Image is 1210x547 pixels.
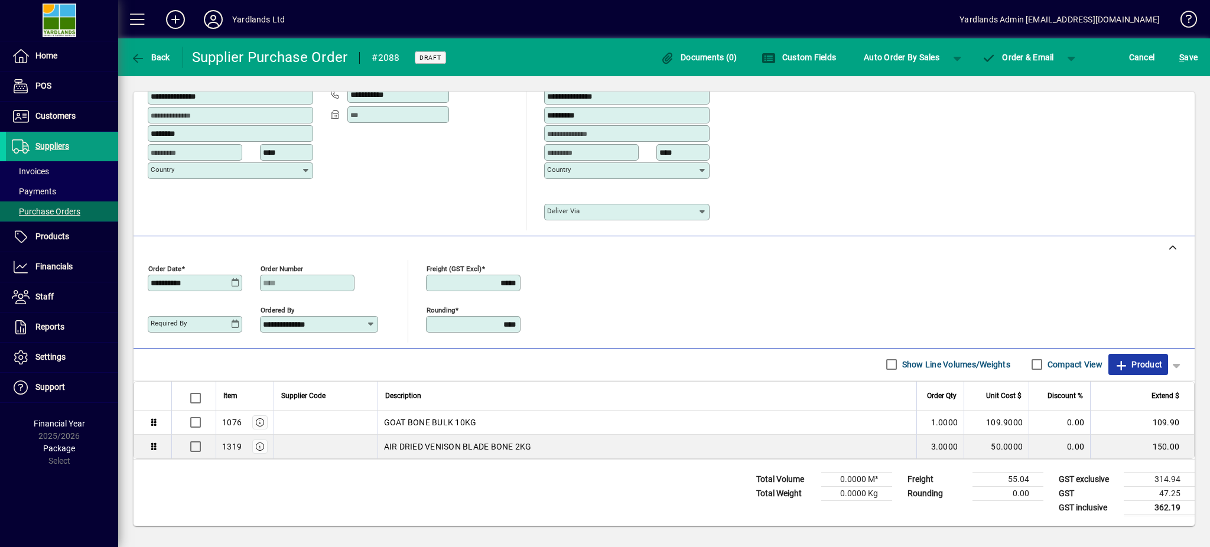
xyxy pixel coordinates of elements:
[118,47,183,68] app-page-header-button: Back
[148,264,181,272] mat-label: Order date
[35,141,69,151] span: Suppliers
[1108,354,1168,375] button: Product
[759,47,839,68] button: Custom Fields
[151,319,187,327] mat-label: Required by
[6,373,118,402] a: Support
[419,54,441,61] span: Draft
[1048,389,1083,402] span: Discount %
[1029,411,1090,435] td: 0.00
[35,81,51,90] span: POS
[35,292,54,301] span: Staff
[927,389,957,402] span: Order Qty
[750,472,821,486] td: Total Volume
[986,389,1022,402] span: Unit Cost $
[6,102,118,131] a: Customers
[1176,47,1201,68] button: Save
[1053,472,1124,486] td: GST exclusive
[427,305,455,314] mat-label: Rounding
[385,389,421,402] span: Description
[6,71,118,101] a: POS
[964,435,1029,458] td: 50.0000
[35,382,65,392] span: Support
[192,48,348,67] div: Supplier Purchase Order
[976,47,1060,68] button: Order & Email
[1090,435,1194,458] td: 150.00
[1124,486,1195,500] td: 47.25
[1172,2,1195,41] a: Knowledge Base
[35,51,57,60] span: Home
[12,207,80,216] span: Purchase Orders
[157,9,194,30] button: Add
[858,47,945,68] button: Auto Order By Sales
[1179,48,1198,67] span: ave
[762,53,836,62] span: Custom Fields
[6,161,118,181] a: Invoices
[1126,47,1158,68] button: Cancel
[902,472,972,486] td: Freight
[261,264,303,272] mat-label: Order number
[1053,500,1124,515] td: GST inclusive
[1029,435,1090,458] td: 0.00
[1090,411,1194,435] td: 109.90
[1129,48,1155,67] span: Cancel
[900,359,1010,370] label: Show Line Volumes/Weights
[972,486,1043,500] td: 0.00
[6,312,118,342] a: Reports
[6,41,118,71] a: Home
[261,305,294,314] mat-label: Ordered by
[6,201,118,222] a: Purchase Orders
[1053,486,1124,500] td: GST
[222,416,242,428] div: 1076
[427,264,482,272] mat-label: Freight (GST excl)
[35,322,64,331] span: Reports
[1152,389,1179,402] span: Extend $
[547,165,571,174] mat-label: Country
[821,486,892,500] td: 0.0000 Kg
[661,53,737,62] span: Documents (0)
[864,48,939,67] span: Auto Order By Sales
[12,167,49,176] span: Invoices
[222,441,242,452] div: 1319
[821,472,892,486] td: 0.0000 M³
[902,486,972,500] td: Rounding
[223,389,238,402] span: Item
[232,10,285,29] div: Yardlands Ltd
[35,111,76,121] span: Customers
[1124,472,1195,486] td: 314.94
[384,441,532,452] span: AIR DRIED VENISON BLADE BONE 2KG
[916,411,964,435] td: 1.0000
[982,53,1054,62] span: Order & Email
[6,282,118,312] a: Staff
[12,187,56,196] span: Payments
[959,10,1160,29] div: Yardlands Admin [EMAIL_ADDRESS][DOMAIN_NAME]
[131,53,170,62] span: Back
[6,343,118,372] a: Settings
[34,419,85,428] span: Financial Year
[35,232,69,241] span: Products
[128,47,173,68] button: Back
[1179,53,1184,62] span: S
[964,411,1029,435] td: 109.9000
[1045,359,1102,370] label: Compact View
[658,47,740,68] button: Documents (0)
[372,48,399,67] div: #2088
[972,472,1043,486] td: 55.04
[35,262,73,271] span: Financials
[384,416,477,428] span: GOAT BONE BULK 10KG
[151,165,174,174] mat-label: Country
[43,444,75,453] span: Package
[6,252,118,282] a: Financials
[194,9,232,30] button: Profile
[547,207,580,215] mat-label: Deliver via
[750,486,821,500] td: Total Weight
[281,389,326,402] span: Supplier Code
[6,181,118,201] a: Payments
[35,352,66,362] span: Settings
[6,222,118,252] a: Products
[1114,355,1162,374] span: Product
[916,435,964,458] td: 3.0000
[1124,500,1195,515] td: 362.19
